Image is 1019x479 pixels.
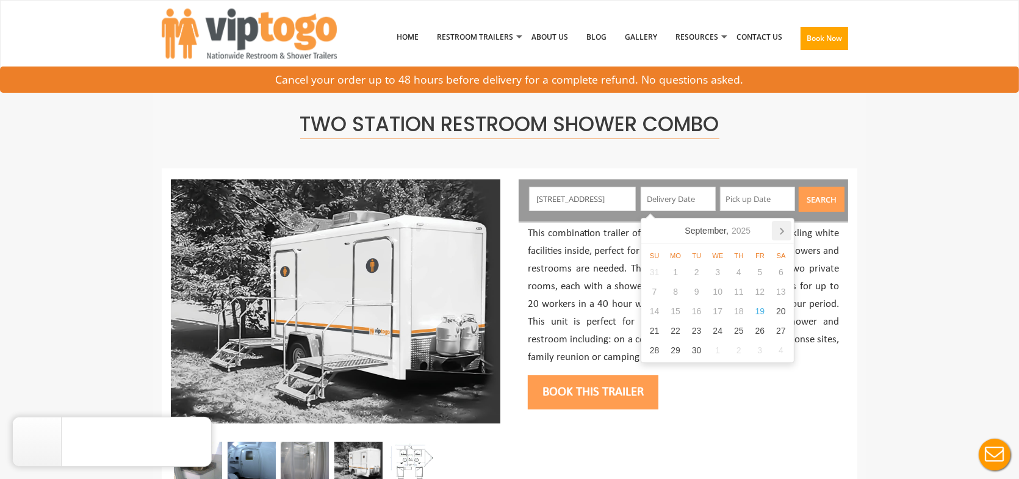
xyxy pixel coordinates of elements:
[529,187,636,211] input: Enter your Address
[799,187,844,212] button: Search
[665,251,686,261] div: Mo
[729,321,750,340] div: 25
[644,301,665,321] div: 14
[707,340,729,360] div: 1
[616,5,666,69] a: Gallery
[749,321,771,340] div: 26
[528,375,658,409] button: Book this trailer
[686,321,707,340] div: 23
[162,9,337,59] img: VIPTOGO
[428,5,522,69] a: Restroom Trailers
[665,262,686,282] div: 1
[771,251,792,261] div: Sa
[171,179,500,423] img: outside photo of 2 stations shower combo trailer
[707,251,729,261] div: We
[771,301,792,321] div: 20
[749,282,771,301] div: 12
[720,187,795,211] input: Pick up Date
[665,340,686,360] div: 29
[771,321,792,340] div: 27
[686,262,707,282] div: 2
[644,282,665,301] div: 7
[707,301,729,321] div: 17
[729,262,750,282] div: 4
[644,321,665,340] div: 21
[686,340,707,360] div: 30
[665,282,686,301] div: 8
[729,340,750,360] div: 2
[749,301,771,321] div: 19
[641,187,716,211] input: Delivery Date
[644,251,665,261] div: Su
[680,221,755,240] div: September,
[686,282,707,301] div: 9
[729,301,750,321] div: 18
[707,321,729,340] div: 24
[732,225,751,237] i: 2025
[686,251,707,261] div: Tu
[749,262,771,282] div: 5
[970,430,1019,479] button: Live Chat
[749,251,771,261] div: Fr
[729,282,750,301] div: 11
[522,5,577,69] a: About Us
[771,262,792,282] div: 6
[666,5,727,69] a: Resources
[771,282,792,301] div: 13
[791,5,857,76] a: Book Now
[686,301,707,321] div: 16
[771,340,792,360] div: 4
[387,5,428,69] a: Home
[665,321,686,340] div: 22
[644,340,665,360] div: 28
[727,5,791,69] a: Contact Us
[749,340,771,360] div: 3
[707,282,729,301] div: 10
[801,27,848,50] button: Book Now
[707,262,729,282] div: 3
[528,225,839,366] p: This combination trailer offers a sleek silver exterior with sparkling white facilities inside, p...
[577,5,616,69] a: Blog
[300,110,719,139] span: Two Station Restroom Shower Combo
[644,262,665,282] div: 31
[665,301,686,321] div: 15
[729,251,750,261] div: Th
